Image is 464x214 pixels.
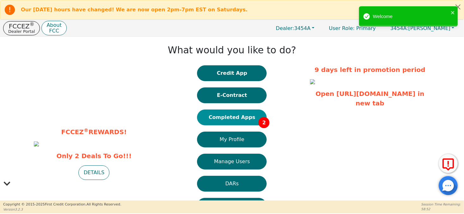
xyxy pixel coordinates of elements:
[197,176,267,192] button: DARs
[197,110,267,125] button: Completed Apps2
[310,65,430,74] p: 9 days left in promotion period
[269,23,321,33] button: Dealer:3454A
[329,25,355,31] span: User Role :
[316,90,424,107] a: Open [URL][DOMAIN_NAME] in new tab
[8,29,35,33] p: Dealer Portal
[30,21,34,27] sup: ®
[41,21,66,36] button: AboutFCC
[197,198,267,214] button: Learning Center
[3,21,40,35] button: FCCEZ®Dealer Portal
[86,202,121,206] span: All Rights Reserved.
[21,7,248,13] b: Our [DATE] hours have changed! We are now open 2pm-7pm EST on Saturdays.
[276,25,294,31] span: Dealer:
[276,25,311,31] span: 3454A
[258,117,269,128] span: 2
[421,202,461,207] p: Session Time Remaining:
[46,28,61,33] p: FCC
[34,141,39,146] img: 33cfad86-fac0-4f13-ae1f-e2da65aa89fa
[168,45,296,56] h1: What would you like to do?
[84,128,89,133] sup: ®
[452,0,464,13] button: Close alert
[390,25,408,31] span: 3454A:
[3,207,121,212] p: Version 3.2.3
[197,154,267,169] button: Manage Users
[46,23,61,28] p: About
[421,207,461,211] p: 58:52
[390,25,450,31] span: [PERSON_NAME]
[310,79,315,84] img: 98ca3edc-9e7b-4772-812f-2a7a81a010a6
[323,22,382,34] a: User Role: Primary
[323,22,382,34] p: Primary
[439,154,458,173] button: Report Error to FCC
[34,127,154,137] p: FCCEZ REWARDS!
[197,132,267,147] button: My Profile
[197,87,267,103] button: E-Contract
[197,65,267,81] button: Credit App
[373,13,449,20] div: Welcome
[451,9,455,16] button: close
[8,23,35,29] p: FCCEZ
[34,151,154,161] span: Only 2 Deals To Go!!!
[3,202,121,207] p: Copyright © 2015- 2025 First Credit Corporation.
[78,165,109,180] button: DETAILS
